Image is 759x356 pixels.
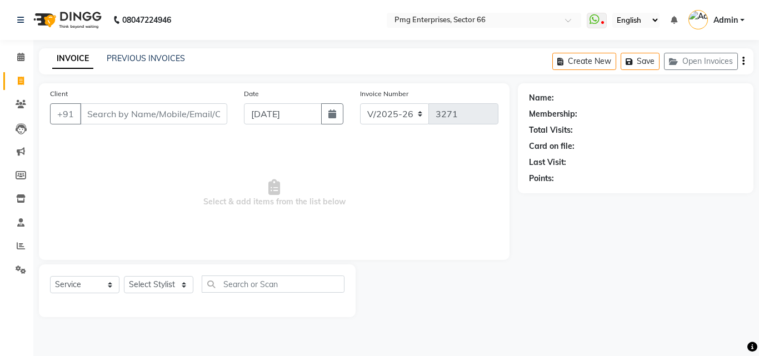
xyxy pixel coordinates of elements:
b: 08047224946 [122,4,171,36]
div: Card on file: [529,141,575,152]
a: INVOICE [52,49,93,69]
button: +91 [50,103,81,124]
div: Name: [529,92,554,104]
span: Admin [713,14,738,26]
input: Search by Name/Mobile/Email/Code [80,103,227,124]
button: Create New [552,53,616,70]
div: Last Visit: [529,157,566,168]
span: Select & add items from the list below [50,138,498,249]
a: PREVIOUS INVOICES [107,53,185,63]
label: Client [50,89,68,99]
img: Admin [688,10,708,29]
label: Date [244,89,259,99]
div: Total Visits: [529,124,573,136]
label: Invoice Number [360,89,408,99]
input: Search or Scan [202,275,344,293]
div: Membership: [529,108,577,120]
button: Save [621,53,660,70]
div: Points: [529,173,554,184]
button: Open Invoices [664,53,738,70]
img: logo [28,4,104,36]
